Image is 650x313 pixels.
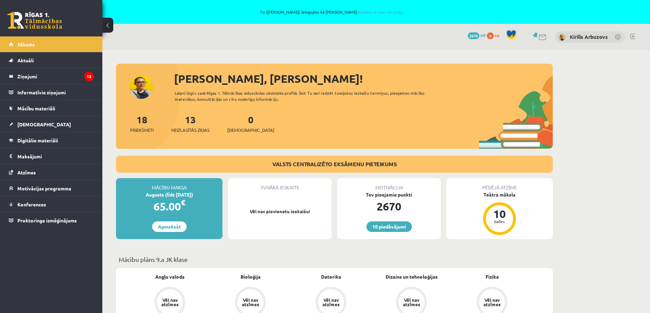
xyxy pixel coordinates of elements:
a: 18Priekšmeti [130,113,154,134]
a: 10 piedāvājumi [366,221,412,232]
a: Motivācijas programma [9,181,94,196]
a: Mācību materiāli [9,100,94,116]
div: Laipni lūgts savā Rīgas 1. Tālmācības vidusskolas skolnieka profilā. Šeit Tu vari redzēt tuvojošo... [175,90,437,102]
a: Ziņojumi13 [9,68,94,84]
span: Atzīmes [17,169,36,175]
a: Apmaksāt [152,221,187,232]
a: Sākums [9,36,94,52]
div: [PERSON_NAME], [PERSON_NAME]! [174,71,553,87]
a: Konferences [9,197,94,212]
a: Teātra māksla 10 balles [446,191,553,236]
span: Digitālie materiāli [17,137,58,143]
div: Vēl nav atzīmes [402,298,421,307]
div: Tev pieejamie punkti [337,191,441,198]
legend: Ziņojumi [17,68,94,84]
a: VALSTS CENTRALIZĒTO EKSĀMENU PIETEIKUMS [272,160,397,168]
div: Vēl nav atzīmes [241,298,260,307]
div: Vēl nav atzīmes [482,298,502,307]
div: Augusts (līdz [DATE]) [116,191,222,198]
span: Konferences [17,201,46,207]
a: Datorika [321,273,341,280]
div: 10 [489,208,510,219]
span: 0 [487,32,494,39]
legend: Informatīvie ziņojumi [17,84,94,100]
div: Teātra māksla [446,191,553,198]
span: [DEMOGRAPHIC_DATA] [17,121,71,127]
a: Rīgas 1. Tālmācības vidusskola [8,12,62,29]
a: Atzīmes [9,165,94,180]
a: Aktuāli [9,52,94,68]
a: 0[DEMOGRAPHIC_DATA] [227,113,274,134]
a: Kirills Arbuzovs [570,33,608,40]
a: Informatīvie ziņojumi [9,84,94,100]
span: mP [480,32,486,38]
a: Bioloģija [241,273,261,280]
span: Mācību materiāli [17,105,55,111]
a: Atpakaļ uz savu lietotāju [357,9,403,15]
img: Kirills Arbuzovs [559,34,565,41]
span: Motivācijas programma [17,185,71,191]
a: Maksājumi [9,148,94,164]
div: Vēl nav atzīmes [321,298,341,307]
a: Angļu valoda [155,273,185,280]
p: Vēl nav pievienotu ieskaišu! [231,208,328,215]
div: Vēl nav atzīmes [160,298,179,307]
span: 2670 [468,32,479,39]
div: Motivācija [337,178,441,191]
a: Proktoringa izmēģinājums [9,213,94,228]
a: Dizains un tehnoloģijas [386,273,438,280]
div: Mācību maksa [116,178,222,191]
span: Aktuāli [17,57,34,63]
a: Digitālie materiāli [9,132,94,148]
a: [DEMOGRAPHIC_DATA] [9,116,94,132]
legend: Maksājumi [17,148,94,164]
div: 65.00 [116,198,222,215]
div: balles [489,219,510,223]
div: 2670 [337,198,441,215]
span: Neizlasītās ziņas [171,127,210,134]
span: xp [495,32,499,38]
span: Proktoringa izmēģinājums [17,217,77,223]
span: Sākums [17,41,35,47]
p: Mācību plāns 9.a JK klase [119,255,550,264]
span: € [181,198,185,207]
div: Tuvākā ieskaite [228,178,332,191]
span: Tu ([PERSON_NAME]) ielogojies kā [PERSON_NAME] [78,10,585,14]
a: Fizika [486,273,499,280]
i: 13 [84,72,94,81]
span: Priekšmeti [130,127,154,134]
a: 13Neizlasītās ziņas [171,113,210,134]
span: [DEMOGRAPHIC_DATA] [227,127,274,134]
a: 2670 mP [468,32,486,38]
a: 0 xp [487,32,503,38]
div: Pēdējā atzīme [446,178,553,191]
